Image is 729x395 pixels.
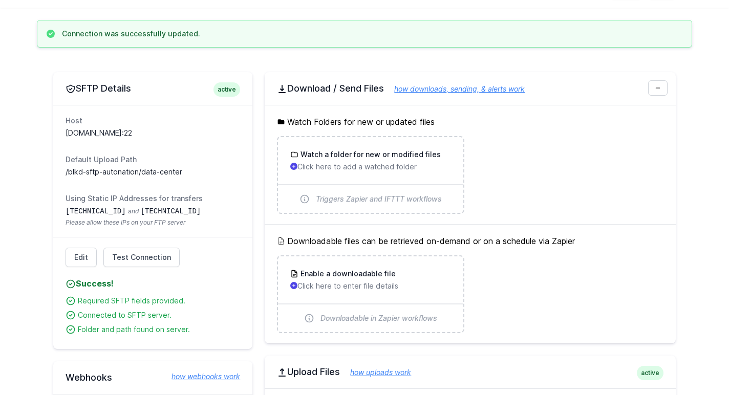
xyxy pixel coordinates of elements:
[161,371,240,382] a: how webhooks work
[66,248,97,267] a: Edit
[278,256,463,332] a: Enable a downloadable file Click here to enter file details Downloadable in Zapier workflows
[277,82,663,95] h2: Download / Send Files
[66,116,240,126] dt: Host
[66,277,240,290] h4: Success!
[277,235,663,247] h5: Downloadable files can be retrieved on-demand or on a schedule via Zapier
[298,149,441,160] h3: Watch a folder for new or modified files
[112,252,171,262] span: Test Connection
[78,324,240,335] div: Folder and path found on server.
[66,207,126,215] code: [TECHNICAL_ID]
[320,313,437,323] span: Downloadable in Zapier workflows
[678,344,717,383] iframe: Drift Widget Chat Controller
[290,281,451,291] p: Click here to enter file details
[340,368,411,377] a: how uploads work
[66,371,240,384] h2: Webhooks
[78,296,240,306] div: Required SFTP fields provided.
[66,193,240,204] dt: Using Static IP Addresses for transfers
[298,269,396,279] h3: Enable a downloadable file
[66,155,240,165] dt: Default Upload Path
[66,128,240,138] dd: [DOMAIN_NAME]:22
[384,84,525,93] a: how downloads, sending, & alerts work
[141,207,201,215] code: [TECHNICAL_ID]
[103,248,180,267] a: Test Connection
[213,82,240,97] span: active
[78,310,240,320] div: Connected to SFTP server.
[66,167,240,177] dd: /blkd-sftp-autonation/data-center
[66,82,240,95] h2: SFTP Details
[277,366,663,378] h2: Upload Files
[62,29,200,39] h3: Connection was successfully updated.
[66,218,240,227] span: Please allow these IPs on your FTP server
[128,207,139,215] span: and
[637,366,663,380] span: active
[316,194,442,204] span: Triggers Zapier and IFTTT workflows
[278,137,463,213] a: Watch a folder for new or modified files Click here to add a watched folder Triggers Zapier and I...
[290,162,451,172] p: Click here to add a watched folder
[277,116,663,128] h5: Watch Folders for new or updated files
